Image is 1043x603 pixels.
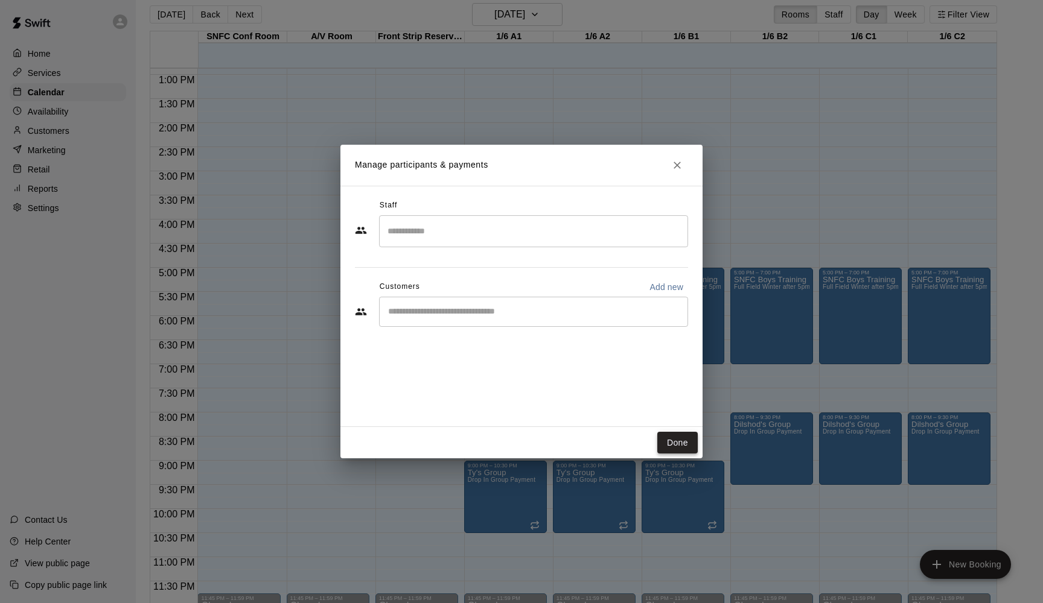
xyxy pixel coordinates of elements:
[355,159,488,171] p: Manage participants & payments
[645,277,688,297] button: Add new
[657,432,698,454] button: Done
[379,297,688,327] div: Start typing to search customers...
[380,196,397,215] span: Staff
[666,154,688,176] button: Close
[380,277,420,297] span: Customers
[379,215,688,247] div: Search staff
[649,281,683,293] p: Add new
[355,224,367,236] svg: Staff
[355,306,367,318] svg: Customers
